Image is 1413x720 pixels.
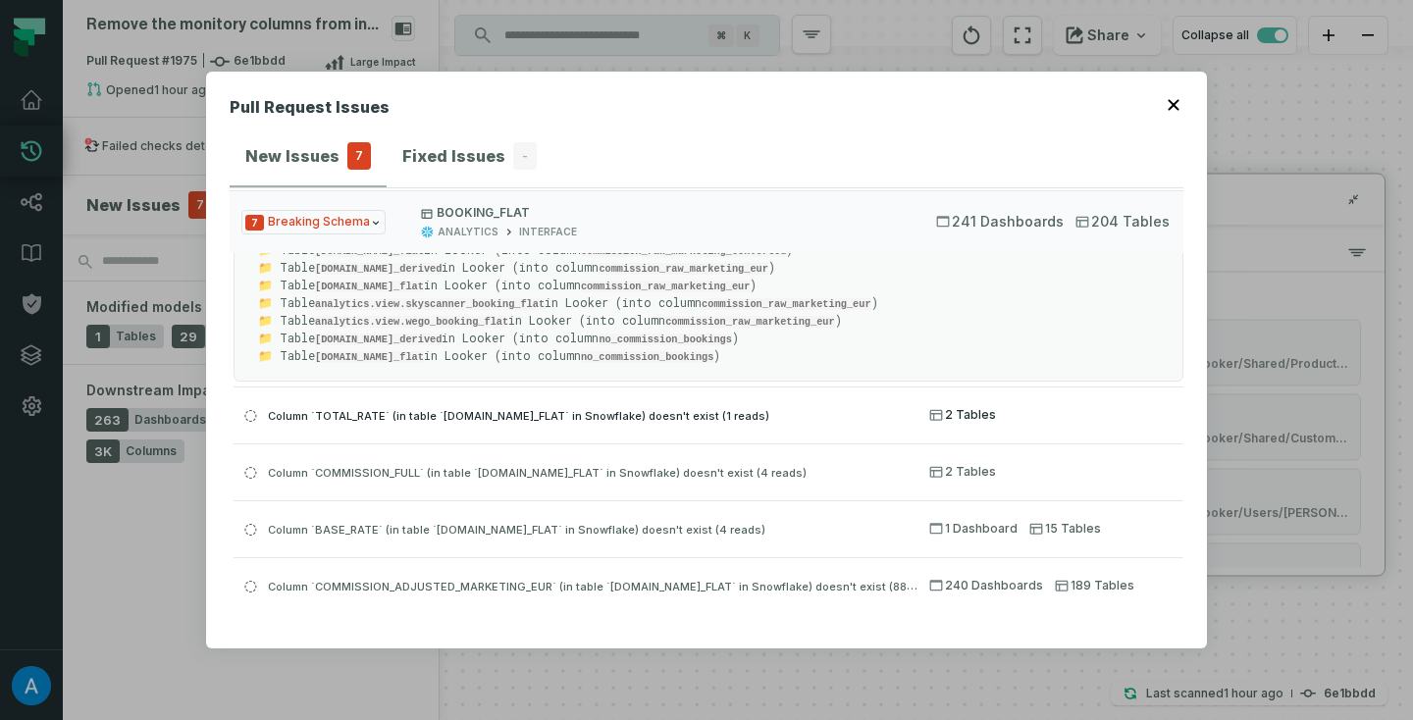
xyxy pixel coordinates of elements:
[234,386,1183,442] button: Column `TOTAL_RATE` (in table `[DOMAIN_NAME]_FLAT` in Snowflake) doesn't exist (1 reads)2 Tables
[513,142,537,170] span: -
[315,298,545,310] code: analytics.view.skyscanner_booking_flat
[230,190,1183,253] button: Issue TypeBOOKING_FLATANALYTICSINTERFACE241 Dashboards204 Tables
[936,212,1064,231] span: 241 Dashboards
[581,245,786,257] code: commission_raw_marketing_converted
[234,557,1183,613] button: Column `COMMISSION_ADJUSTED_MARKETING_EUR` (in table `[DOMAIN_NAME]_FLAT` in Snowflake) doesn't e...
[1029,521,1101,537] span: 15 Tables
[929,464,996,480] span: 2 Tables
[665,316,835,328] code: commission_raw_marketing_eur
[230,190,1183,625] div: errors (7)Downstream Impact
[421,205,901,221] p: BOOKING_FLAT
[519,225,577,239] div: INTERFACE
[315,245,424,257] code: [DOMAIN_NAME]_flat
[1055,578,1134,593] span: 189 Tables
[581,351,714,363] code: no_commission_bookings
[245,215,264,231] span: Severity
[929,578,1043,593] span: 240 Dashboards
[268,523,765,537] span: Column `BASE_RATE` (in table `[DOMAIN_NAME]_FLAT` in Snowflake) doesn't exist (4 reads)
[268,466,807,480] span: Column `COMMISSION_FULL` (in table `[DOMAIN_NAME]_FLAT` in Snowflake) doesn't exist (4 reads)
[234,443,1183,499] button: Column `COMMISSION_FULL` (in table `[DOMAIN_NAME]_FLAT` in Snowflake) doesn't exist (4 reads)2 Ta...
[315,334,442,345] code: [DOMAIN_NAME]_derived
[230,253,1183,613] div: Issue TypeBOOKING_FLATANALYTICSINTERFACE241 Dashboards204 Tables
[929,407,996,423] span: 2 Tables
[315,281,424,292] code: [DOMAIN_NAME]_flat
[241,210,386,234] span: Issue Type
[347,142,371,170] span: 7
[245,144,340,168] h4: New Issues
[234,500,1183,556] button: Column `BASE_RATE` (in table `[DOMAIN_NAME]_FLAT` in Snowflake) doesn't exist (4 reads)1 Dashboar...
[268,409,769,423] span: Column `TOTAL_RATE` (in table `[DOMAIN_NAME]_FLAT` in Snowflake) doesn't exist (1 reads)
[1075,212,1170,231] span: 204 Tables
[315,263,442,275] code: [DOMAIN_NAME]_derived
[438,225,498,239] div: ANALYTICS
[599,263,768,275] code: commission_raw_marketing_eur
[402,144,505,168] h4: Fixed Issues
[230,95,390,127] h2: Pull Request Issues
[268,578,945,593] span: Column `COMMISSION_ADJUSTED_MARKETING_EUR` (in table `[DOMAIN_NAME]_FLAT` in Snowflake) doesn't e...
[315,316,508,328] code: analytics.view.wego_booking_flat
[315,351,424,363] code: [DOMAIN_NAME]_flat
[599,334,732,345] code: no_commission_bookings
[581,281,751,292] code: commission_raw_marketing_eur
[929,521,1018,537] span: 1 Dashboard
[702,298,871,310] code: commission_raw_marketing_eur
